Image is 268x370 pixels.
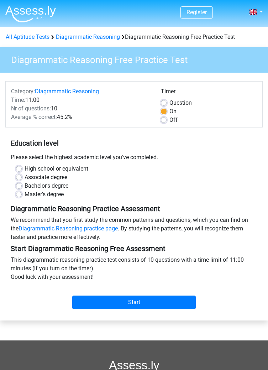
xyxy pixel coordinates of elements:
a: All Aptitude Tests [6,33,49,40]
h5: Diagrammatic Reasoning Practice Assessment [11,204,257,213]
div: This diagrammatic reasoning practice test consists of 10 questions with a time limit of 11:00 min... [5,256,263,284]
h3: Diagrammatic Reasoning Free Practice Test [8,52,263,66]
a: Register [186,9,207,16]
img: Assessly [5,6,56,22]
div: Please select the highest academic level you’ve completed. [5,153,263,165]
div: Timer [161,87,257,99]
h5: Education level [11,136,257,150]
span: Time: [11,97,25,103]
label: Master's degree [25,190,64,199]
input: Start [72,296,196,309]
label: Off [169,116,178,124]
span: Average % correct: [11,114,57,120]
label: Associate degree [25,173,67,182]
label: On [169,107,177,116]
label: Question [169,99,192,107]
label: High school or equivalent [25,165,88,173]
a: Diagrammatic Reasoning practice page [19,225,118,232]
span: Nr of questions: [11,105,51,112]
div: 11:00 [6,96,156,104]
div: 10 [6,104,156,113]
a: Diagrammatic Reasoning [35,88,99,95]
h5: Start Diagrammatic Reasoning Free Assessment [11,244,257,253]
a: Diagrammatic Reasoning [56,33,120,40]
label: Bachelor's degree [25,182,68,190]
span: Category: [11,88,35,95]
div: 45.2% [6,113,156,121]
div: Diagrammatic Reasoning Free Practice Test [3,33,265,41]
div: We recommend that you first study the common patterns and questions, which you can find on the . ... [5,216,263,244]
